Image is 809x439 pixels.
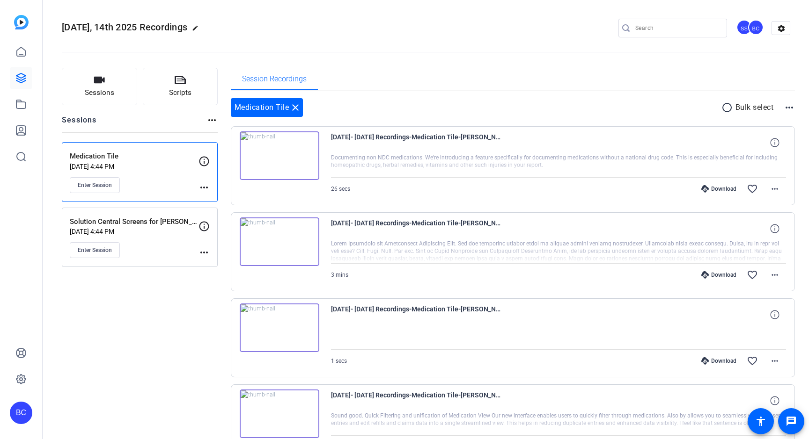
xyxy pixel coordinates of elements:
[10,402,32,424] div: BC
[331,389,504,412] span: [DATE]- [DATE] Recordings-Medication Tile-[PERSON_NAME]-2025-10-14-15-03-21-757-0
[62,68,137,105] button: Sessions
[14,15,29,29] img: blue-gradient.svg
[331,272,348,278] span: 3 mins
[748,20,765,36] ngx-avatar: Blake Cole
[331,303,504,326] span: [DATE]- [DATE] Recordings-Medication Tile-[PERSON_NAME]-2025-10-14-15-05-09-419-0
[70,242,120,258] button: Enter Session
[786,416,797,427] mat-icon: message
[769,355,780,367] mat-icon: more_horiz
[748,20,764,35] div: BC
[331,358,347,364] span: 1 secs
[206,115,218,126] mat-icon: more_horiz
[70,216,199,227] p: Solution Central Screens for [PERSON_NAME]
[635,22,720,34] input: Search
[735,102,774,113] p: Bulk select
[240,303,319,352] img: thumb-nail
[784,102,795,113] mat-icon: more_horiz
[192,25,203,36] mat-icon: edit
[70,177,120,193] button: Enter Session
[736,20,752,35] div: SS
[199,247,210,258] mat-icon: more_horiz
[697,271,741,279] div: Download
[62,115,97,132] h2: Sessions
[769,183,780,194] mat-icon: more_horiz
[62,22,187,33] span: [DATE], 14th 2025 Recordings
[755,416,766,427] mat-icon: accessibility
[747,269,758,281] mat-icon: favorite_border
[769,269,780,281] mat-icon: more_horiz
[143,68,218,105] button: Scripts
[240,131,319,180] img: thumb-nail
[697,185,741,193] div: Download
[240,389,319,438] img: thumb-nail
[78,181,112,189] span: Enter Session
[736,20,753,36] ngx-avatar: Studio Support
[331,131,504,154] span: [DATE]- [DATE] Recordings-Medication Tile-[PERSON_NAME]-2025-10-14-15-10-05-047-0
[169,87,191,98] span: Scripts
[78,246,112,254] span: Enter Session
[721,102,735,113] mat-icon: radio_button_unchecked
[747,355,758,367] mat-icon: favorite_border
[70,163,199,170] p: [DATE] 4:44 PM
[697,357,741,365] div: Download
[240,217,319,266] img: thumb-nail
[772,22,791,36] mat-icon: settings
[231,98,303,117] div: Medication Tile
[70,151,199,162] p: Medication Tile
[747,183,758,194] mat-icon: favorite_border
[242,75,307,83] span: Session Recordings
[70,228,199,235] p: [DATE] 4:44 PM
[85,87,114,98] span: Sessions
[199,182,210,193] mat-icon: more_horiz
[331,217,504,240] span: [DATE]- [DATE] Recordings-Medication Tile-[PERSON_NAME]-2025-10-14-15-06-03-141-0
[290,102,301,113] mat-icon: close
[331,186,350,192] span: 26 secs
